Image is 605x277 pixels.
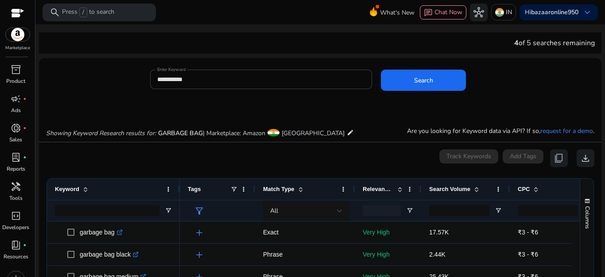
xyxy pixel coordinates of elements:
[157,66,186,73] mat-label: Enter Keyword
[62,8,114,17] p: Press to search
[23,156,27,159] span: fiber_manual_record
[380,5,415,20] span: What's New
[11,181,21,192] span: handyman
[80,246,139,264] p: garbage bag black
[23,243,27,247] span: fiber_manual_record
[50,7,60,18] span: search
[363,246,413,264] p: Very High
[407,126,594,136] p: Are you looking for Keyword data via API? If so, .
[518,229,538,236] span: ₹3 - ₹6
[11,152,21,163] span: lab_profile
[11,64,21,75] span: inventory_2
[11,211,21,221] span: code_blocks
[2,223,29,231] p: Developers
[263,223,347,242] p: Exact
[7,165,25,173] p: Reports
[429,251,446,258] span: 2.44K
[282,129,345,137] span: [GEOGRAPHIC_DATA]
[46,129,156,137] i: Showing Keyword Research results for:
[11,240,21,250] span: book_4
[158,129,203,137] span: GARBAGE BAG
[270,207,278,215] span: All
[514,38,519,48] span: 4
[203,129,265,137] span: | Marketplace: Amazon
[473,7,484,18] span: hub
[518,251,538,258] span: ₹3 - ₹6
[347,127,354,138] mat-icon: edit
[381,70,466,91] button: Search
[406,207,413,214] button: Open Filter Menu
[263,246,347,264] p: Phrase
[79,8,87,17] span: /
[514,38,595,48] div: of 5 searches remaining
[11,94,21,104] span: campaign
[6,28,30,41] img: amazon.svg
[9,136,22,144] p: Sales
[525,9,578,16] p: Hi
[583,206,591,229] span: Columns
[582,7,593,18] span: keyboard_arrow_down
[531,8,578,16] b: bazaaronline950
[580,153,591,164] span: download
[11,106,21,114] p: Ads
[434,8,462,16] span: Chat Now
[55,205,159,216] input: Keyword Filter Input
[429,229,449,236] span: 17.57K
[495,8,504,17] img: in.svg
[577,149,594,167] button: download
[424,8,433,17] span: chat
[495,207,502,214] button: Open Filter Menu
[518,186,530,192] span: CPC
[194,206,205,216] span: filter_alt
[414,76,433,85] span: Search
[4,253,28,261] p: Resources
[363,186,394,192] span: Relevance Score
[518,205,578,216] input: CPC Filter Input
[363,223,413,242] p: Very High
[506,4,512,20] p: IN
[165,207,172,214] button: Open Filter Menu
[23,97,27,101] span: fiber_manual_record
[6,77,25,85] p: Product
[9,194,23,202] p: Tools
[11,123,21,133] span: donut_small
[194,250,205,260] span: add
[429,205,489,216] input: Search Volume Filter Input
[420,5,466,20] button: chatChat Now
[55,186,79,192] span: Keyword
[263,186,295,192] span: Match Type
[194,227,205,238] span: add
[470,4,488,21] button: hub
[188,186,201,192] span: Tags
[540,127,593,135] a: request for a demo
[80,223,123,242] p: garbage bag
[23,126,27,130] span: fiber_manual_record
[429,186,470,192] span: Search Volume
[5,45,30,51] p: Marketplace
